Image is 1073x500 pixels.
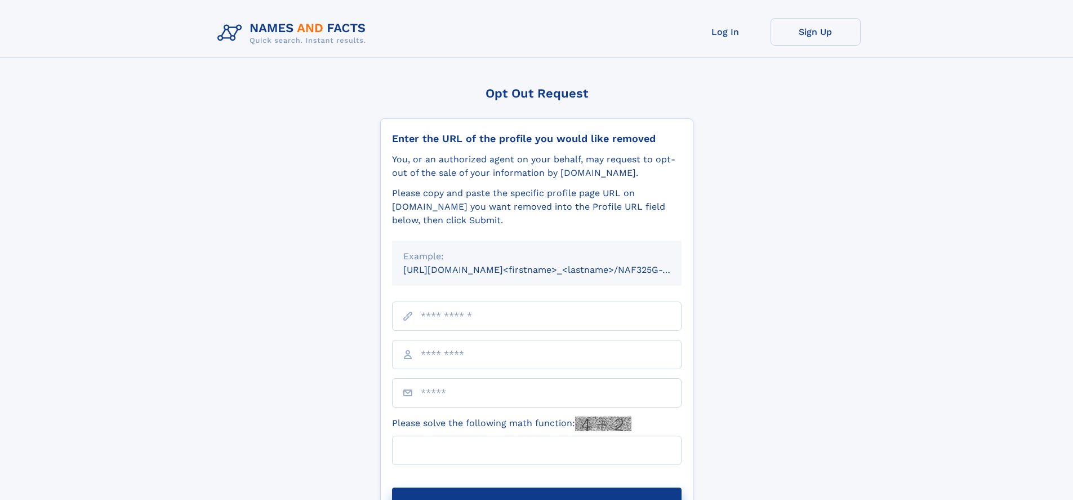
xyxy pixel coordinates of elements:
[392,187,682,227] div: Please copy and paste the specific profile page URL on [DOMAIN_NAME] you want removed into the Pr...
[392,153,682,180] div: You, or an authorized agent on your behalf, may request to opt-out of the sale of your informatio...
[680,18,771,46] a: Log In
[392,417,631,431] label: Please solve the following math function:
[213,18,375,48] img: Logo Names and Facts
[403,264,703,275] small: [URL][DOMAIN_NAME]<firstname>_<lastname>/NAF325G-xxxxxxxx
[392,132,682,145] div: Enter the URL of the profile you would like removed
[403,250,670,263] div: Example:
[380,86,693,100] div: Opt Out Request
[771,18,861,46] a: Sign Up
